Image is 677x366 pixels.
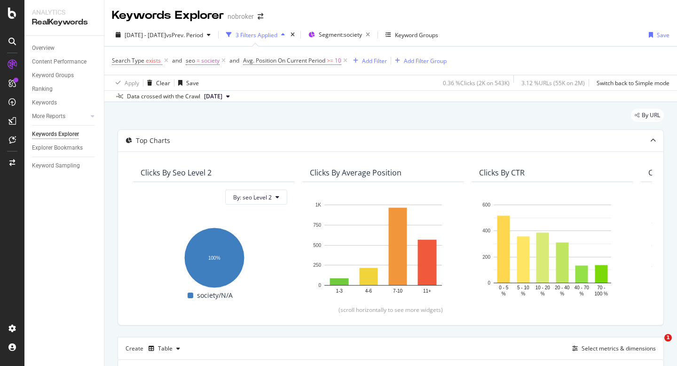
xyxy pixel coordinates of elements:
[129,306,652,314] div: (scroll horizontally to see more widgets)
[488,280,490,286] text: 0
[32,17,96,28] div: RealKeywords
[479,200,626,298] svg: A chart.
[645,334,668,357] iframe: Intercom live chat
[229,56,239,65] button: and
[32,129,79,139] div: Keywords Explorer
[593,75,669,90] button: Switch back to Simple mode
[222,27,289,42] button: 3 Filters Applied
[582,344,656,352] div: Select metrics & dimensions
[186,56,195,64] span: seo
[382,27,442,42] button: Keyword Groups
[141,223,287,290] svg: A chart.
[243,56,325,64] span: Avg. Position On Current Period
[208,255,220,261] text: 100%
[482,255,490,260] text: 200
[310,200,457,301] div: A chart.
[305,27,374,42] button: Segment:society
[580,291,584,296] text: %
[233,193,272,201] span: By: seo Level 2
[32,129,97,139] a: Keywords Explorer
[32,43,97,53] a: Overview
[32,161,97,171] a: Keyword Sampling
[502,291,506,296] text: %
[186,79,199,87] div: Save
[517,285,529,290] text: 5 - 10
[313,223,321,228] text: 750
[32,143,97,153] a: Explorer Bookmarks
[112,75,139,90] button: Apply
[32,43,55,53] div: Overview
[521,79,585,87] div: 3.12 % URLs ( 55K on 2M )
[391,55,447,66] button: Add Filter Group
[125,31,166,39] span: [DATE] - [DATE]
[197,290,233,301] span: society/N/A
[365,288,372,294] text: 4-6
[136,136,170,145] div: Top Charts
[362,57,387,65] div: Add Filter
[318,283,321,288] text: 0
[479,168,525,177] div: Clicks By CTR
[482,202,490,207] text: 600
[258,13,263,20] div: arrow-right-arrow-left
[32,143,83,153] div: Explorer Bookmarks
[313,263,321,268] text: 250
[32,111,88,121] a: More Reports
[327,56,333,64] span: >=
[158,346,173,351] div: Table
[395,31,438,39] div: Keyword Groups
[595,291,608,296] text: 100 %
[521,291,525,296] text: %
[172,56,182,64] div: and
[319,31,362,39] span: Segment: society
[112,27,214,42] button: [DATE] - [DATE]vsPrev. Period
[172,56,182,65] button: and
[404,57,447,65] div: Add Filter Group
[575,285,590,290] text: 40 - 70
[315,202,322,207] text: 1K
[657,31,669,39] div: Save
[146,56,161,64] span: exists
[32,161,80,171] div: Keyword Sampling
[126,341,184,356] div: Create
[289,30,297,40] div: times
[652,223,660,228] text: 750
[32,84,53,94] div: Ranking
[32,57,97,67] a: Content Performance
[555,285,570,290] text: 20 - 40
[652,263,660,268] text: 250
[32,71,97,80] a: Keyword Groups
[112,8,224,24] div: Keywords Explorer
[32,98,57,108] div: Keywords
[141,168,212,177] div: Clicks By seo Level 2
[482,229,490,234] text: 400
[32,98,97,108] a: Keywords
[32,71,74,80] div: Keyword Groups
[166,31,203,39] span: vs Prev. Period
[423,288,431,294] text: 11+
[652,243,660,248] text: 500
[229,56,239,64] div: and
[642,112,660,118] span: By URL
[568,343,656,354] button: Select metrics & dimensions
[541,291,545,296] text: %
[125,79,139,87] div: Apply
[443,79,510,87] div: 0.36 % Clicks ( 2K on 543K )
[336,288,343,294] text: 1-3
[535,285,551,290] text: 10 - 20
[225,190,287,205] button: By: seo Level 2
[664,334,672,342] span: 1
[32,111,65,121] div: More Reports
[393,288,402,294] text: 7-10
[145,341,184,356] button: Table
[310,168,401,177] div: Clicks By Average Position
[127,92,200,101] div: Data crossed with the Crawl
[174,75,199,90] button: Save
[560,291,564,296] text: %
[349,55,387,66] button: Add Filter
[228,12,254,21] div: nobroker
[597,79,669,87] div: Switch back to Simple mode
[499,285,508,290] text: 0 - 5
[32,57,87,67] div: Content Performance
